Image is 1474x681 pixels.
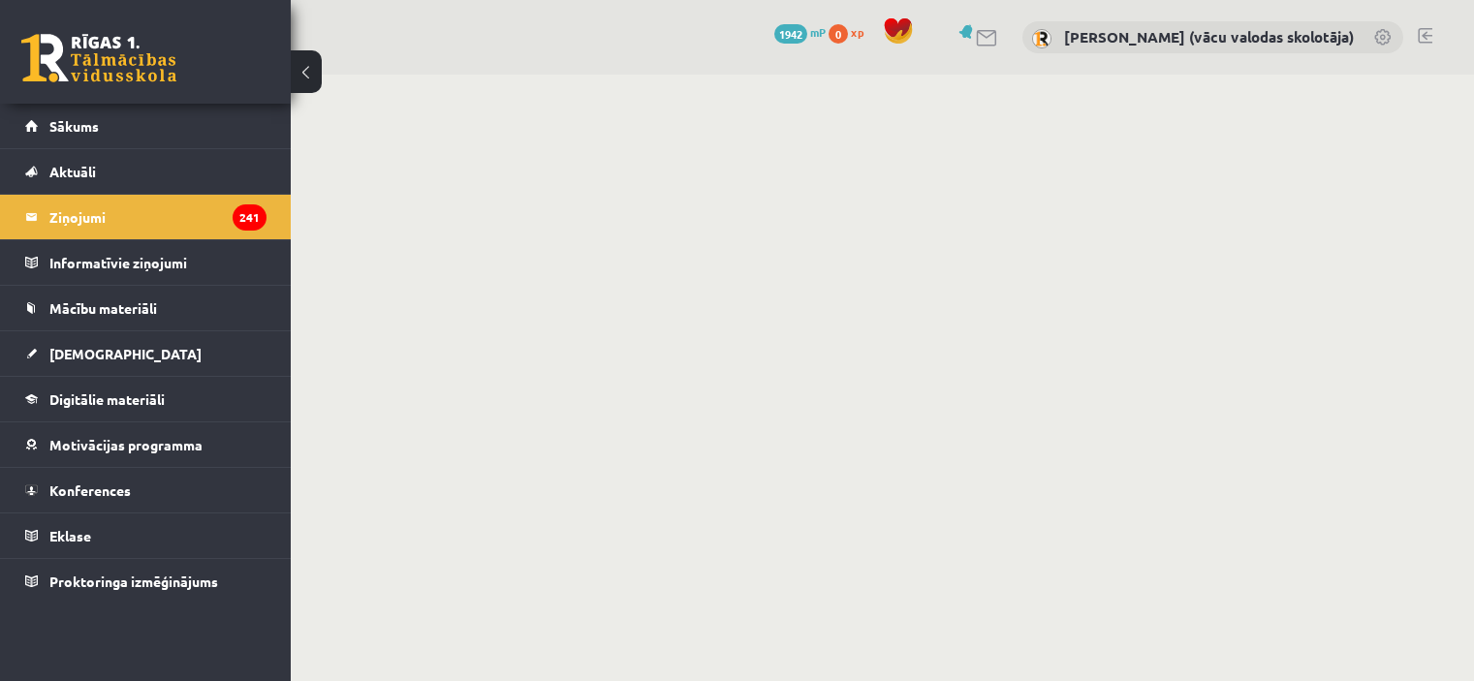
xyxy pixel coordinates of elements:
a: 0 xp [829,24,873,40]
span: xp [851,24,863,40]
span: Konferences [49,481,131,499]
span: 0 [829,24,848,44]
a: Proktoringa izmēģinājums [25,559,267,604]
a: Ziņojumi241 [25,195,267,239]
a: Rīgas 1. Tālmācības vidusskola [21,34,176,82]
a: [DEMOGRAPHIC_DATA] [25,331,267,376]
img: Inga Volfa (vācu valodas skolotāja) [1032,29,1051,48]
span: Mācību materiāli [49,299,157,317]
span: 1942 [774,24,807,44]
span: [DEMOGRAPHIC_DATA] [49,345,202,362]
span: mP [810,24,826,40]
a: Aktuāli [25,149,267,194]
span: Aktuāli [49,163,96,180]
a: Konferences [25,468,267,512]
a: Informatīvie ziņojumi [25,240,267,285]
span: Eklase [49,527,91,544]
span: Sākums [49,117,99,135]
legend: Ziņojumi [49,195,267,239]
a: Motivācijas programma [25,422,267,467]
a: [PERSON_NAME] (vācu valodas skolotāja) [1064,27,1354,46]
span: Proktoringa izmēģinājums [49,573,218,590]
legend: Informatīvie ziņojumi [49,240,267,285]
span: Motivācijas programma [49,436,203,453]
a: 1942 mP [774,24,826,40]
a: Mācību materiāli [25,286,267,330]
a: Eklase [25,513,267,558]
a: Digitālie materiāli [25,377,267,421]
i: 241 [233,204,267,231]
a: Sākums [25,104,267,148]
span: Digitālie materiāli [49,390,165,408]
